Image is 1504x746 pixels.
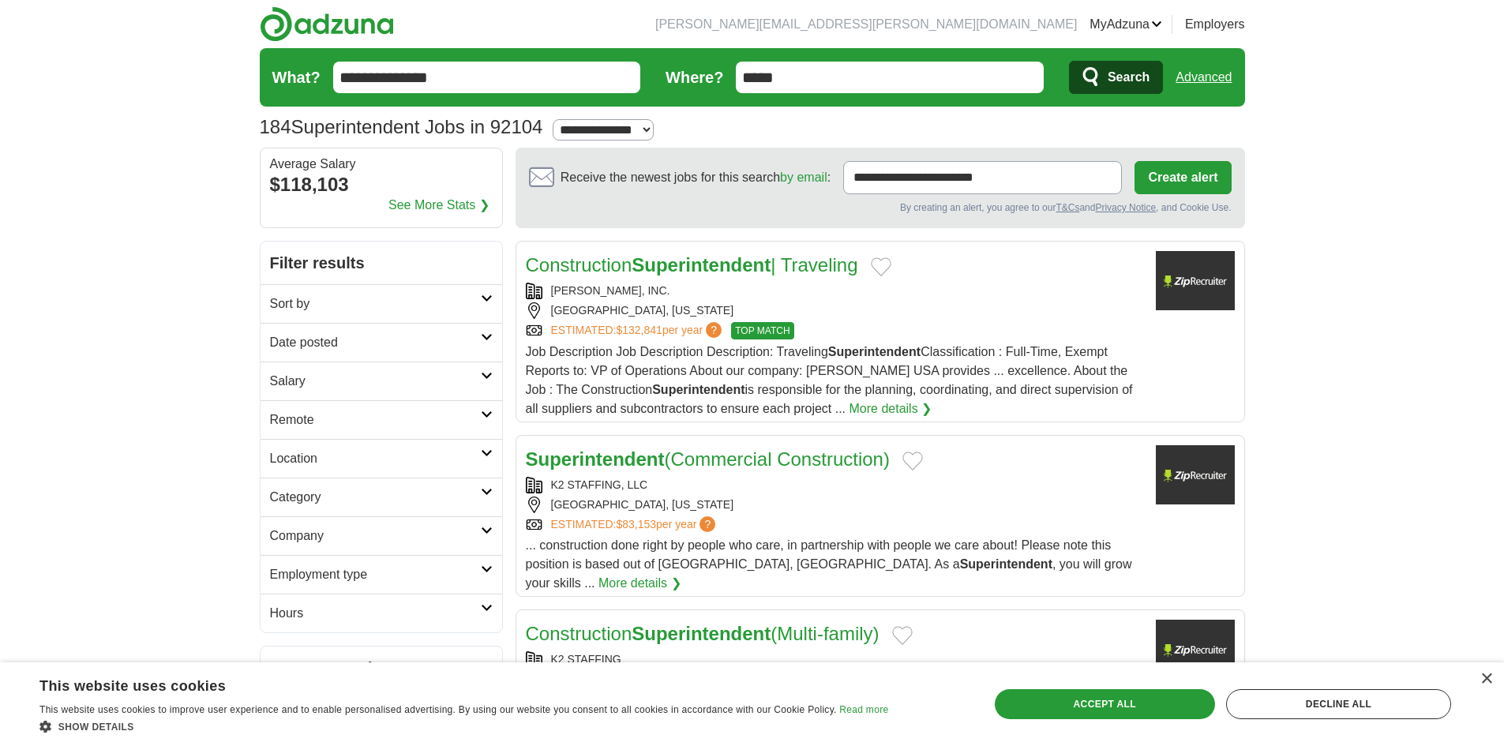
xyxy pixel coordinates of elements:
div: Average Salary [270,158,493,171]
span: Receive the newest jobs for this search : [561,168,831,187]
strong: Superintendent [526,448,665,470]
h2: Date posted [270,333,481,352]
div: Close [1480,673,1492,685]
a: Date posted [261,323,502,362]
a: ConstructionSuperintendent(Multi-family) [526,623,880,644]
a: More details ❯ [850,399,932,418]
strong: Superintendent [652,383,744,396]
span: Show details [58,722,134,733]
strong: Superintendent [632,254,771,276]
a: Location [261,439,502,478]
div: K2 STAFFING, LLC [526,477,1143,493]
h2: Company [270,527,481,545]
h1: Superintendent Jobs in 92104 [260,116,543,137]
h2: Hours [270,604,481,623]
span: ? [706,322,722,338]
a: Employment type [261,555,502,594]
button: Search [1069,61,1163,94]
a: Company [261,516,502,555]
a: More details ❯ [598,574,681,593]
button: Add to favorite jobs [902,452,923,470]
a: T&Cs [1056,202,1079,213]
a: ConstructionSuperintendent| Traveling [526,254,858,276]
a: by email [780,171,827,184]
a: ESTIMATED:$83,153per year? [551,516,719,533]
img: Company logo [1156,620,1235,679]
a: Hours [261,594,502,632]
h2: Sort by [270,294,481,313]
h2: Category [270,488,481,507]
button: Add to favorite jobs [871,257,891,276]
div: [GEOGRAPHIC_DATA], [US_STATE] [526,302,1143,319]
a: Employers [1185,15,1245,34]
strong: Superintendent [828,345,921,358]
a: Superintendent(Commercial Construction) [526,448,890,470]
a: Category [261,478,502,516]
div: This website uses cookies [39,672,849,695]
span: $83,153 [616,518,656,530]
a: Salary [261,362,502,400]
a: ESTIMATED:$132,841per year? [551,322,726,339]
span: ... construction done right by people who care, in partnership with people we care about! Please ... [526,538,1132,590]
span: $132,841 [616,324,662,336]
button: Create alert [1135,161,1231,194]
strong: Superintendent [960,557,1052,571]
h2: Recent searches [270,656,493,680]
a: Advanced [1176,62,1232,93]
a: Sort by [261,284,502,323]
div: By creating an alert, you agree to our and , and Cookie Use. [529,201,1232,215]
a: Privacy Notice [1095,202,1156,213]
label: What? [272,66,321,89]
span: Search [1108,62,1150,93]
div: $118,103 [270,171,493,199]
h2: Filter results [261,242,502,284]
span: ? [699,516,715,532]
div: Show details [39,718,888,734]
div: Accept all [995,689,1215,719]
a: Remote [261,400,502,439]
div: Decline all [1226,689,1451,719]
img: Adzuna logo [260,6,394,42]
li: [PERSON_NAME][EMAIL_ADDRESS][PERSON_NAME][DOMAIN_NAME] [655,15,1077,34]
div: [PERSON_NAME], INC. [526,283,1143,299]
div: [GEOGRAPHIC_DATA], [US_STATE] [526,497,1143,513]
h2: Location [270,449,481,468]
h2: Employment type [270,565,481,584]
strong: Superintendent [632,623,771,644]
h2: Remote [270,410,481,429]
h2: Salary [270,372,481,391]
a: MyAdzuna [1090,15,1162,34]
a: See More Stats ❯ [388,196,489,215]
span: TOP MATCH [731,322,793,339]
span: This website uses cookies to improve user experience and to enable personalised advertising. By u... [39,704,837,715]
button: Add to favorite jobs [892,626,913,645]
a: Read more, opens a new window [839,704,888,715]
span: Job Description Job Description Description: Traveling Classification : Full-Time, Exempt Reports... [526,345,1133,415]
img: Company logo [1156,445,1235,504]
div: K2 STAFFING [526,651,1143,668]
label: Where? [666,66,723,89]
span: 184 [260,113,291,141]
img: Company logo [1156,251,1235,310]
